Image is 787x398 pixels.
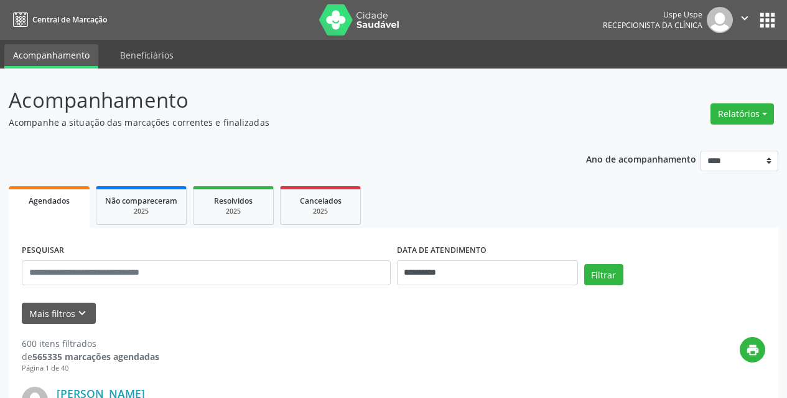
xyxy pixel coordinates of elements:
[4,44,98,69] a: Acompanhamento
[397,241,487,260] label: DATA DE ATENDIMENTO
[75,306,89,320] i: keyboard_arrow_down
[9,85,547,116] p: Acompanhamento
[22,337,159,350] div: 600 itens filtrados
[733,7,757,33] button: 
[32,351,159,362] strong: 565335 marcações agendadas
[757,9,778,31] button: apps
[105,207,177,216] div: 2025
[9,9,107,30] a: Central de Marcação
[202,207,264,216] div: 2025
[586,151,696,166] p: Ano de acompanhamento
[603,9,702,20] div: Uspe Uspe
[710,103,774,125] button: Relatórios
[111,44,182,66] a: Beneficiários
[22,350,159,363] div: de
[29,196,70,206] span: Agendados
[300,196,342,206] span: Cancelados
[22,303,96,325] button: Mais filtroskeyboard_arrow_down
[214,196,253,206] span: Resolvidos
[738,11,752,25] i: 
[707,7,733,33] img: img
[746,343,760,357] i: print
[289,207,352,216] div: 2025
[9,116,547,129] p: Acompanhe a situação das marcações correntes e finalizadas
[105,196,177,206] span: Não compareceram
[22,363,159,374] div: Página 1 de 40
[584,264,623,285] button: Filtrar
[32,14,107,25] span: Central de Marcação
[22,241,64,260] label: PESQUISAR
[740,337,765,362] button: print
[603,20,702,31] span: Recepcionista da clínica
